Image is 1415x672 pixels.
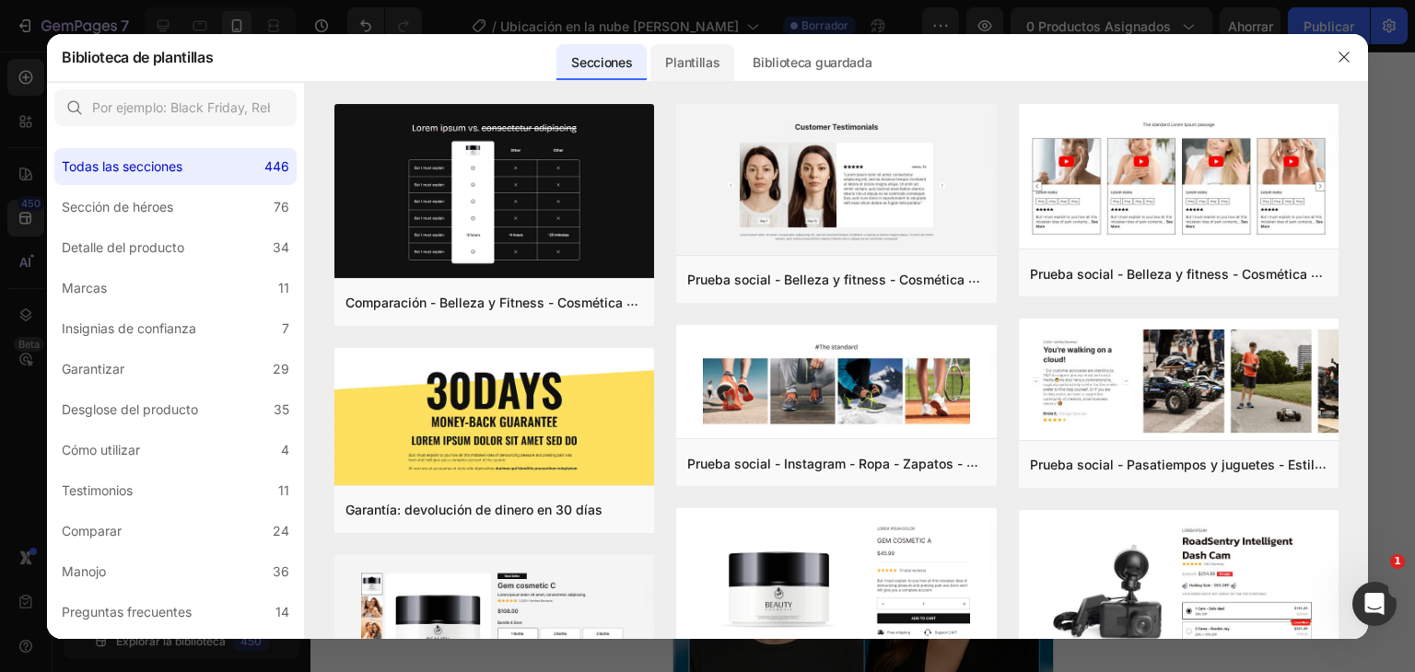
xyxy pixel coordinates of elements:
[62,361,124,377] font: Garantizar
[62,320,196,336] font: Insignias de confianza
[62,280,107,295] font: Marcas
[15,248,66,299] button: Carousel Back Arrow
[54,89,297,126] input: Por ejemplo: Black Friday, Rebajas, etc.
[687,454,1021,471] font: Prueba social - Instagram - Ropa - Zapatos - Estilo 30
[281,442,289,458] font: 4
[687,270,1029,287] font: Prueba social - Belleza y fitness - Cosmética - Estilo 16
[62,523,122,539] font: Comparar
[212,275,223,286] button: Dot
[753,54,871,70] font: Biblioteca guardada
[193,275,205,286] button: Dot
[175,275,186,286] button: Dot
[62,442,140,458] font: Cómo utilizar
[1030,456,1339,473] font: Prueba social - Pasatiempos y juguetes - Estilo 13
[345,293,778,310] font: Comparación - Belleza y Fitness - Cosmética - Ingredientes - Estilo 19
[676,325,996,443] img: sp30.png
[62,158,182,174] font: Todas las secciones
[62,48,213,66] font: Biblioteca de plantillas
[273,239,289,255] font: 34
[1352,582,1397,626] iframe: Chat en vivo de Intercom
[1394,555,1401,567] font: 1
[313,248,365,299] button: Carousel Next Arrow
[278,280,289,295] font: 11
[278,482,289,498] font: 11
[275,604,289,620] font: 14
[665,54,719,70] font: Plantillas
[62,604,192,620] font: Preguntas frecuentes
[62,401,198,417] font: Desglose del producto
[62,563,106,579] font: Manojo
[145,266,242,281] div: Drop element here
[1019,319,1339,444] img: sp13.png
[273,563,289,579] font: 36
[273,361,289,377] font: 29
[334,348,654,489] img: g30.png
[676,104,996,259] img: sp16.png
[334,104,654,282] img: c19.png
[1030,264,1366,282] font: Prueba social - Belleza y fitness - Cosmética - Estilo 8
[274,401,289,417] font: 35
[62,199,173,214] font: Sección de héroes
[345,502,602,517] font: Garantía: devolución de dinero en 30 días
[157,275,168,286] button: Dot
[62,239,184,255] font: Detalle del producto
[282,320,289,336] font: 7
[1019,104,1339,253] img: sp8.png
[264,158,289,174] font: 446
[274,199,289,214] font: 76
[571,54,632,70] font: Secciones
[62,482,133,498] font: Testimonios
[273,523,289,539] font: 24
